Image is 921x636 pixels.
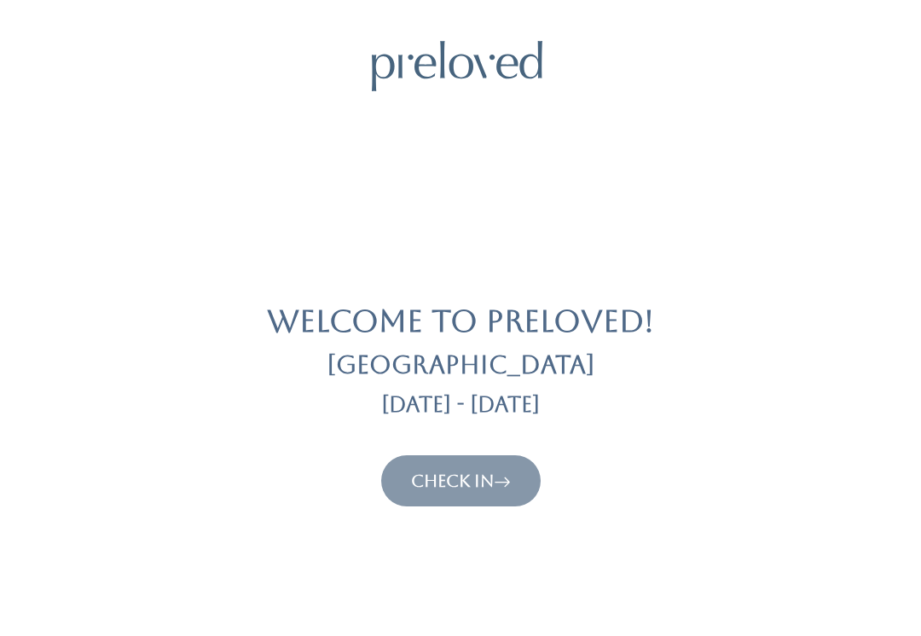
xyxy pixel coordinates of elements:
[381,455,541,506] button: Check In
[411,471,511,491] a: Check In
[381,393,540,417] h3: [DATE] - [DATE]
[372,41,542,91] img: preloved logo
[327,352,595,379] h2: [GEOGRAPHIC_DATA]
[267,304,654,338] h1: Welcome to Preloved!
